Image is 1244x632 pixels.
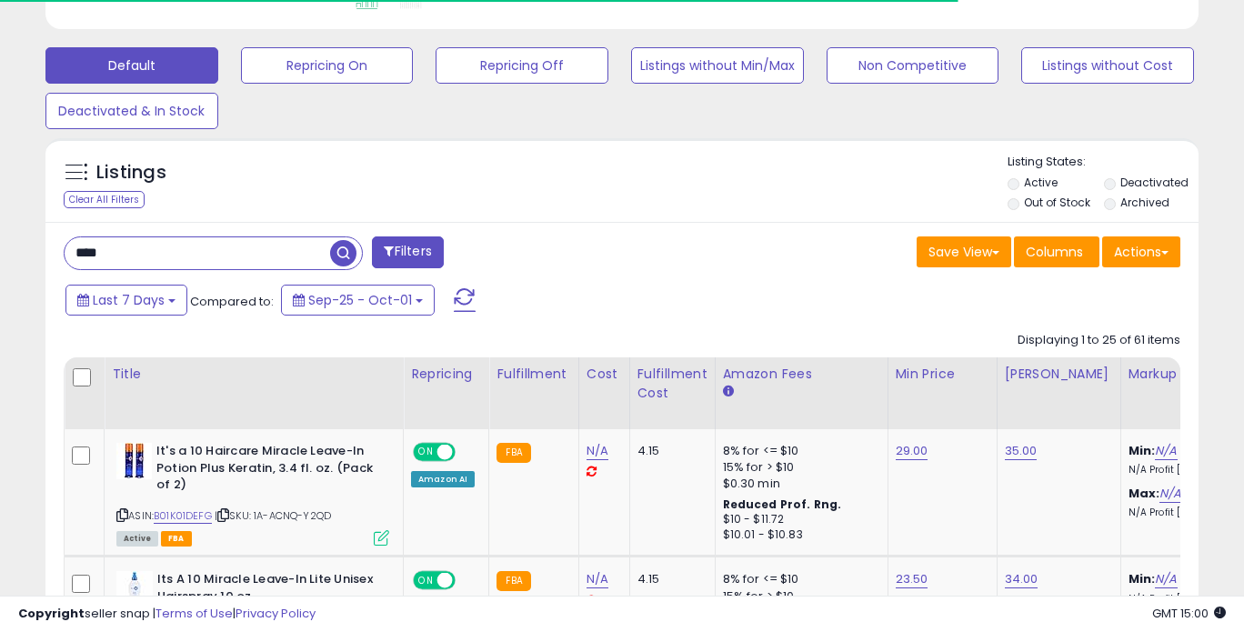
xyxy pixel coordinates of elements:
div: $10.01 - $10.83 [723,527,874,543]
h5: Listings [96,160,166,186]
label: Deactivated [1120,175,1189,190]
strong: Copyright [18,605,85,622]
a: 23.50 [896,570,928,588]
a: 35.00 [1005,442,1038,460]
div: 8% for <= $10 [723,443,874,459]
a: Terms of Use [155,605,233,622]
a: N/A [1155,442,1177,460]
div: Repricing [411,365,481,384]
b: Max: [1129,485,1160,502]
div: Fulfillment Cost [637,365,707,403]
small: FBA [497,443,530,463]
button: Filters [372,236,443,268]
div: Title [112,365,396,384]
div: 4.15 [637,571,701,587]
label: Out of Stock [1024,195,1090,210]
div: 4.15 [637,443,701,459]
b: Min: [1129,442,1156,459]
button: Last 7 Days [65,285,187,316]
span: Sep-25 - Oct-01 [308,291,412,309]
div: $10 - $11.72 [723,512,874,527]
div: Fulfillment [497,365,570,384]
a: N/A [1159,485,1181,503]
b: It's a 10 Haircare Miracle Leave-In Potion Plus Keratin, 3.4 fl. oz. (Pack of 2) [156,443,377,498]
button: Repricing Off [436,47,608,84]
div: $0.30 min [723,476,874,492]
img: 2162df0RUNL._SL40_.jpg [116,571,153,607]
a: Privacy Policy [236,605,316,622]
button: Listings without Cost [1021,47,1194,84]
button: Deactivated & In Stock [45,93,218,129]
a: N/A [587,570,608,588]
span: FBA [161,531,192,547]
img: 41cFzUaNTXL._SL40_.jpg [116,443,152,479]
button: Listings without Min/Max [631,47,804,84]
b: Reduced Prof. Rng. [723,497,842,512]
div: [PERSON_NAME] [1005,365,1113,384]
span: ON [415,573,437,588]
label: Active [1024,175,1058,190]
span: | SKU: 1A-ACNQ-Y2QD [215,508,331,523]
div: Cost [587,365,622,384]
span: ON [415,445,437,460]
span: Compared to: [190,293,274,310]
button: Save View [917,236,1011,267]
a: N/A [587,442,608,460]
span: 2025-10-9 15:00 GMT [1152,605,1226,622]
span: Last 7 Days [93,291,165,309]
button: Repricing On [241,47,414,84]
span: Columns [1026,243,1083,261]
div: Displaying 1 to 25 of 61 items [1018,332,1180,349]
div: Amazon AI [411,471,475,487]
a: B01K01DEFG [154,508,212,524]
div: Amazon Fees [723,365,880,384]
small: FBA [497,571,530,591]
button: Non Competitive [827,47,999,84]
button: Columns [1014,236,1099,267]
b: Its A 10 Miracle Leave-In Lite Unisex Hairspray 10 oz [157,571,378,609]
div: 15% for > $10 [723,459,874,476]
b: Min: [1129,570,1156,587]
a: 34.00 [1005,570,1038,588]
span: All listings currently available for purchase on Amazon [116,531,158,547]
label: Archived [1120,195,1169,210]
div: seller snap | | [18,606,316,623]
div: ASIN: [116,443,389,544]
a: 29.00 [896,442,928,460]
div: 8% for <= $10 [723,571,874,587]
div: Min Price [896,365,989,384]
small: Amazon Fees. [723,384,734,400]
p: Listing States: [1008,154,1199,171]
button: Actions [1102,236,1180,267]
a: N/A [1155,570,1177,588]
div: Clear All Filters [64,191,145,208]
button: Default [45,47,218,84]
button: Sep-25 - Oct-01 [281,285,435,316]
span: OFF [453,445,482,460]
